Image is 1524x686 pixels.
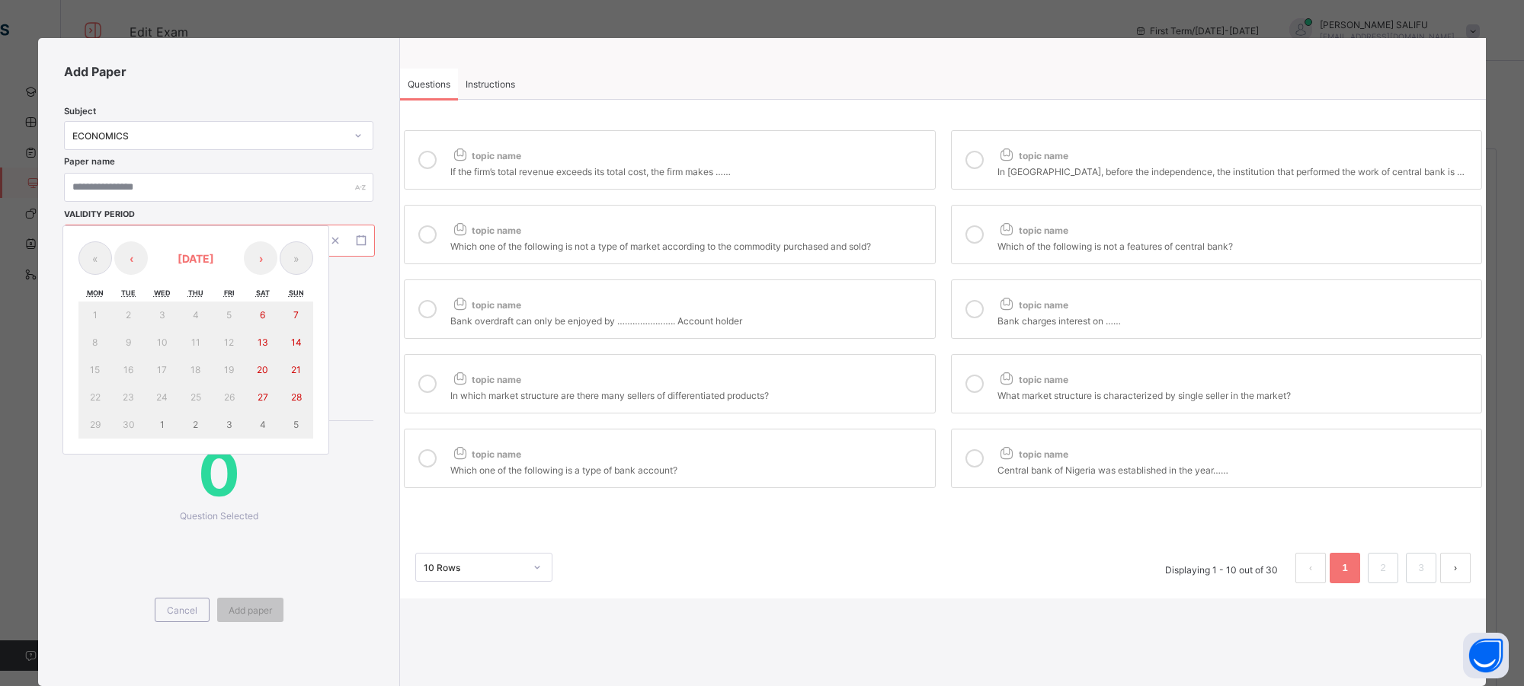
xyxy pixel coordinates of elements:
[280,241,313,275] button: »
[224,337,234,348] abbr: September 12, 2025
[213,384,246,411] button: September 26, 2025
[1440,553,1471,583] li: 下一页
[280,329,313,356] button: September 14, 2025
[997,150,1068,161] span: topic name
[112,411,146,439] button: September 30, 2025
[213,411,246,439] button: October 3, 2025
[466,78,515,90] span: Instructions
[126,309,131,321] abbr: September 2, 2025
[112,384,146,411] button: September 23, 2025
[289,289,304,297] abbr: Sunday
[90,364,100,375] abbr: September 15, 2025
[450,237,927,252] div: Which one of the following is not a type of market according to the commodity purchased and sold?
[78,241,112,275] button: «
[224,391,235,403] abbr: September 26, 2025
[78,356,112,384] button: September 15, 2025
[246,411,280,439] button: October 4, 2025
[246,356,280,384] button: September 20, 2025
[92,337,98,348] abbr: September 8, 2025
[179,302,213,329] button: September 4, 2025
[291,337,302,348] abbr: September 14, 2025
[121,289,136,297] abbr: Tuesday
[157,364,167,375] abbr: September 17, 2025
[224,364,234,375] abbr: September 19, 2025
[257,364,268,375] abbr: September 20, 2025
[112,302,146,329] button: September 2, 2025
[123,364,133,375] abbr: September 16, 2025
[997,237,1474,252] div: Which of the following is not a features of central bank?
[450,448,521,460] span: topic name
[1295,553,1326,583] li: 上一页
[260,309,265,321] abbr: September 6, 2025
[193,309,199,321] abbr: September 4, 2025
[424,562,524,573] div: 10 Rows
[408,78,450,90] span: Questions
[78,302,112,329] button: September 1, 2025
[78,411,112,439] button: September 29, 2025
[280,411,313,439] button: October 5, 2025
[450,374,521,385] span: topic name
[213,302,246,329] button: September 5, 2025
[246,329,280,356] button: September 13, 2025
[123,391,134,403] abbr: September 23, 2025
[293,419,299,430] abbr: October 5, 2025
[997,299,1068,311] span: topic name
[78,329,112,356] button: September 8, 2025
[997,311,1474,327] div: Bank charges interest on ……
[1154,553,1289,583] li: Displaying 1 - 10 out of 30
[190,364,200,375] abbr: September 18, 2025
[112,356,146,384] button: September 16, 2025
[154,289,171,297] abbr: Wednesday
[156,391,168,403] abbr: September 24, 2025
[188,289,203,297] abbr: Thursday
[213,356,246,384] button: September 19, 2025
[997,461,1474,476] div: Central bank of Nigeria was established in the year……
[126,337,131,348] abbr: September 9, 2025
[450,461,927,476] div: Which one of the following is a type of bank account?
[1368,553,1398,583] li: 2
[997,448,1068,460] span: topic name
[1375,558,1390,578] a: 2
[146,411,179,439] button: October 1, 2025
[244,241,277,275] button: ›
[150,241,242,275] button: [DATE]
[246,302,280,329] button: September 6, 2025
[280,384,313,411] button: September 28, 2025
[450,299,521,311] span: topic name
[64,106,96,116] span: Subject
[246,384,280,411] button: September 27, 2025
[256,289,270,297] abbr: Saturday
[997,225,1068,236] span: topic name
[258,391,268,403] abbr: September 27, 2025
[159,309,165,321] abbr: September 3, 2025
[997,162,1474,177] div: In [GEOGRAPHIC_DATA], before the independence, the institution that performed the work of central...
[291,364,301,375] abbr: September 21, 2025
[64,209,197,219] span: Validity Period
[64,64,373,79] span: Add Paper
[1414,558,1428,578] a: 3
[260,419,266,430] abbr: October 4, 2025
[293,309,299,321] abbr: September 7, 2025
[229,605,272,616] span: Add paper
[291,391,302,403] abbr: September 28, 2025
[123,419,135,430] abbr: September 30, 2025
[450,311,927,327] div: Bank overdraft can only be enjoyed by ………………….. Account holder
[72,130,345,142] div: ECONOMICS
[190,391,201,403] abbr: September 25, 2025
[191,337,200,348] abbr: September 11, 2025
[1463,633,1509,678] button: Open asap
[997,386,1474,401] div: What market structure is characterized by single seller in the market?
[179,329,213,356] button: September 11, 2025
[1440,553,1471,583] button: next page
[224,289,235,297] abbr: Friday
[112,329,146,356] button: September 9, 2025
[450,225,521,236] span: topic name
[146,356,179,384] button: September 17, 2025
[1295,553,1326,583] button: prev page
[280,302,313,329] button: September 7, 2025
[1330,553,1360,583] li: 1
[64,156,115,167] label: Paper name
[167,605,197,616] span: Cancel
[193,419,198,430] abbr: October 2, 2025
[93,309,98,321] abbr: September 1, 2025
